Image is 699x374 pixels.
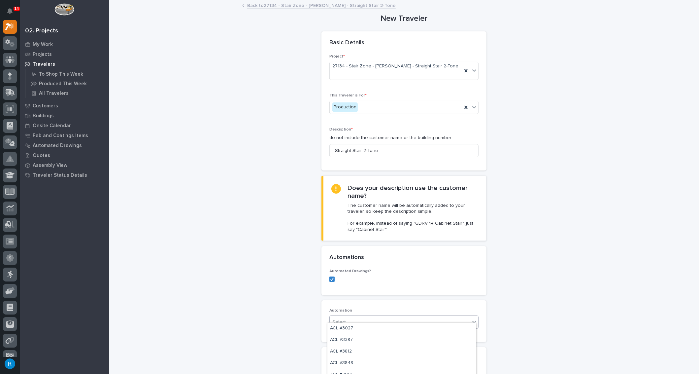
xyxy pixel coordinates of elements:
[33,153,50,159] p: Quotes
[332,63,458,70] span: 27134 - Stair Zone - [PERSON_NAME] - Straight Stair 2-Tone
[20,111,109,121] a: Buildings
[33,52,52,57] p: Projects
[327,357,476,369] div: ACL #3848
[25,27,58,35] div: 02. Projects
[20,150,109,160] a: Quotes
[329,39,364,47] h2: Basic Details
[33,61,55,67] p: Travelers
[20,59,109,69] a: Travelers
[321,14,486,23] h1: New Traveler
[25,69,109,79] a: To Shop This Week
[39,81,87,87] p: Produced This Week
[33,163,67,168] p: Assembly View
[33,172,87,178] p: Traveler Status Details
[8,8,17,19] div: Notifications14
[33,42,53,48] p: My Work
[329,269,371,273] span: Automated Drawings?
[33,123,71,129] p: Onsite Calendar
[25,89,109,98] a: All Travelers
[348,184,478,200] h2: Does your description use the customer name?
[20,160,109,170] a: Assembly View
[329,128,353,131] span: Description
[39,71,83,77] p: To Shop This Week
[20,140,109,150] a: Automated Drawings
[332,319,349,326] div: Select...
[20,49,109,59] a: Projects
[25,79,109,88] a: Produced This Week
[20,39,109,49] a: My Work
[33,133,88,139] p: Fab and Coatings Items
[3,4,17,18] button: Notifications
[247,1,396,9] a: Back to27134 - Stair Zone - [PERSON_NAME] - Straight Stair 2-Tone
[348,203,478,233] p: The customer name will be automatically added to your traveler, so keep the description simple. F...
[327,334,476,346] div: ACL #3387
[327,346,476,357] div: ACL #3812
[20,121,109,131] a: Onsite Calendar
[332,102,358,112] div: Production
[33,103,58,109] p: Customers
[327,323,476,334] div: ACL #3027
[329,309,352,313] span: Automation
[329,134,479,141] p: do not include the customer name or the building number
[329,93,367,97] span: This Traveler is For
[329,55,345,58] span: Project
[20,131,109,140] a: Fab and Coatings Items
[54,3,74,16] img: Workspace Logo
[39,91,69,96] p: All Travelers
[20,170,109,180] a: Traveler Status Details
[15,6,19,11] p: 14
[33,143,82,149] p: Automated Drawings
[3,357,17,371] button: users-avatar
[20,101,109,111] a: Customers
[33,113,54,119] p: Buildings
[329,254,364,261] h2: Automations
